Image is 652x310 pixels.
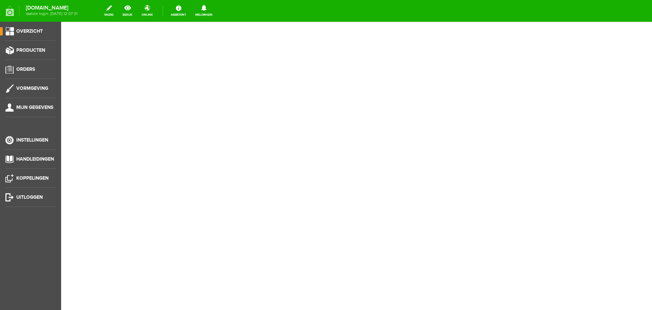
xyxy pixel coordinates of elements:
span: Mijn gegevens [16,104,53,110]
span: laatste login: [DATE] 12:07:31 [26,12,77,16]
span: Orders [16,66,35,72]
strong: [DOMAIN_NAME] [26,6,77,10]
span: Producten [16,47,45,53]
span: Overzicht [16,28,43,34]
a: Assistent [167,3,190,18]
span: Handleidingen [16,156,54,162]
span: Instellingen [16,137,48,143]
a: Meldingen [191,3,217,18]
span: Vormgeving [16,85,48,91]
span: Uitloggen [16,194,43,200]
a: wijzig [100,3,117,18]
a: online [138,3,157,18]
span: Koppelingen [16,175,49,181]
a: bekijk [119,3,137,18]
